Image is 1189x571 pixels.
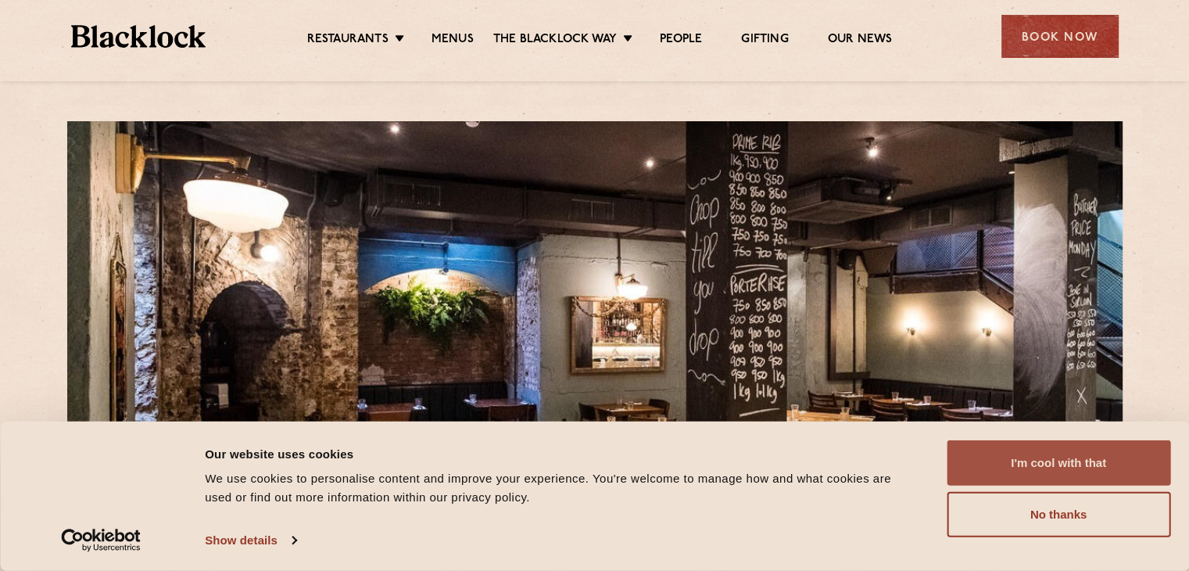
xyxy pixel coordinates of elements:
[1001,15,1119,58] div: Book Now
[493,32,617,49] a: The Blacklock Way
[33,529,170,552] a: Usercentrics Cookiebot - opens in a new window
[205,469,911,507] div: We use cookies to personalise content and improve your experience. You're welcome to manage how a...
[947,440,1170,486] button: I'm cool with that
[828,32,893,49] a: Our News
[205,529,295,552] a: Show details
[947,492,1170,537] button: No thanks
[71,25,206,48] img: BL_Textured_Logo-footer-cropped.svg
[741,32,788,49] a: Gifting
[432,32,474,49] a: Menus
[660,32,702,49] a: People
[307,32,389,49] a: Restaurants
[205,444,911,463] div: Our website uses cookies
